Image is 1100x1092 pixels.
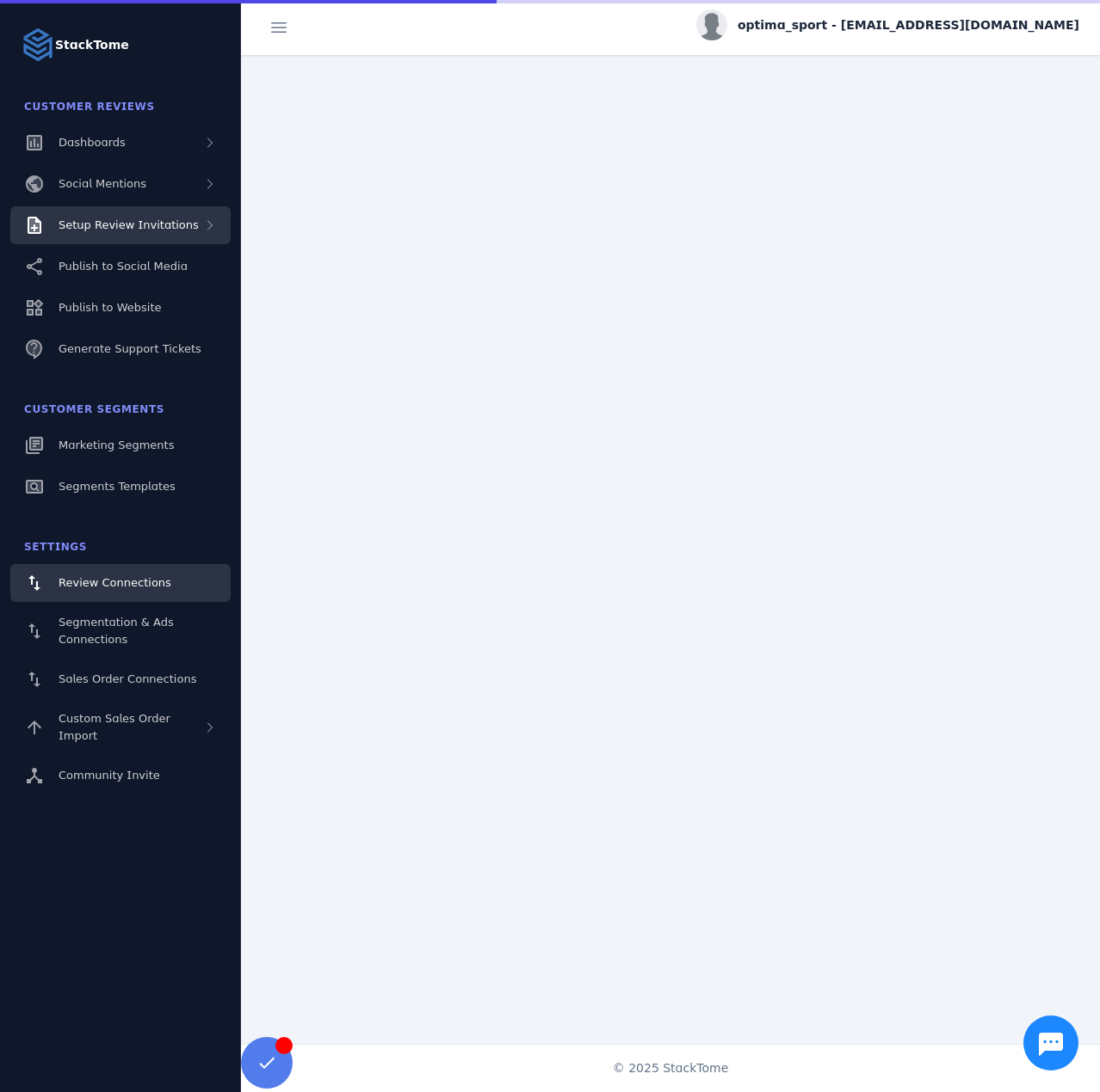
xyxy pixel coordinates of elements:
span: Review Connections [59,576,171,589]
span: optima_sport - [EMAIL_ADDRESS][DOMAIN_NAME] [738,16,1079,34]
span: Generate Support Tickets [59,342,201,355]
a: Marketing Segments [10,426,231,464]
span: Setup Review Invitations [59,218,199,231]
span: Dashboards [59,136,126,149]
span: Settings [24,541,87,553]
a: Community Invite [10,757,231,794]
a: Sales Order Connections [10,660,231,698]
a: Segments Templates [10,468,231,506]
span: Community Invite [59,769,160,782]
span: Segmentation & Ads Connections [59,616,174,646]
span: Publish to Social Media [59,260,188,273]
span: Marketing Segments [59,439,174,451]
span: Customer Reviews [24,101,155,113]
a: Generate Support Tickets [10,330,231,368]
span: Custom Sales Order Import [59,712,170,742]
button: optima_sport - [EMAIL_ADDRESS][DOMAIN_NAME] [696,9,1079,40]
span: Publish to Website [59,301,161,314]
span: © 2025 StackTome [613,1059,729,1077]
strong: StackTome [55,36,129,54]
span: Segments Templates [59,480,176,493]
img: Logo image [21,28,55,62]
a: Publish to Website [10,289,231,327]
span: Customer Segments [24,403,164,415]
a: Review Connections [10,564,231,602]
span: Social Mentions [59,177,146,190]
a: Segmentation & Ads Connections [10,605,231,657]
span: Sales Order Connections [59,672,196,685]
a: Publish to Social Media [10,248,231,285]
img: profile.jpg [696,9,727,40]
